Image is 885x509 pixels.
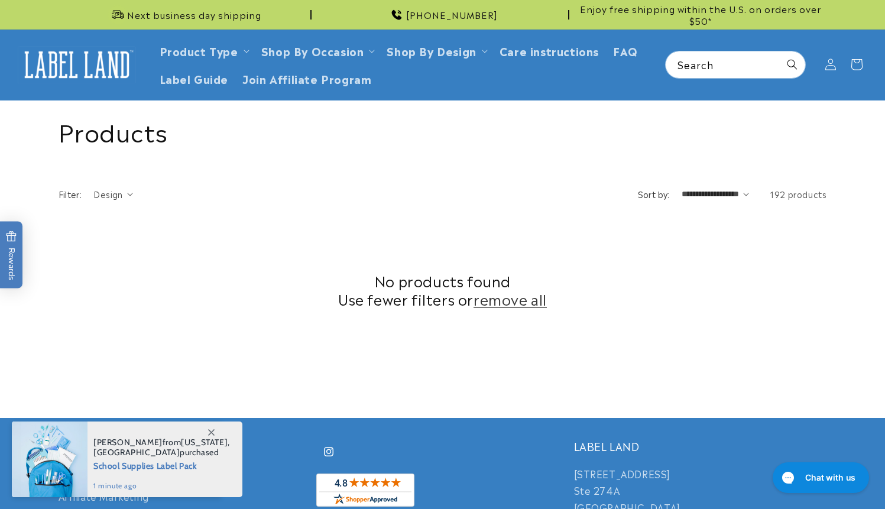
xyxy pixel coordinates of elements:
[160,43,238,59] a: Product Type
[93,481,230,491] span: 1 minute ago
[638,188,670,200] label: Sort by:
[59,115,827,146] h1: Products
[160,72,229,85] span: Label Guide
[18,46,136,83] img: Label Land
[181,437,228,448] span: [US_STATE]
[380,37,492,64] summary: Shop By Design
[261,44,364,57] span: Shop By Occasion
[387,43,476,59] a: Shop By Design
[93,458,230,472] span: School Supplies Label Pack
[316,474,414,507] img: Customer Reviews
[93,447,180,458] span: [GEOGRAPHIC_DATA]
[6,231,17,280] span: Rewards
[14,42,141,87] a: Label Land
[235,64,378,92] a: Join Affiliate Program
[613,44,638,57] span: FAQ
[153,64,236,92] a: Label Guide
[779,51,805,77] button: Search
[93,437,230,458] span: from , purchased
[500,44,599,57] span: Care instructions
[93,437,163,448] span: [PERSON_NAME]
[254,37,380,64] summary: Shop By Occasion
[153,37,254,64] summary: Product Type
[574,3,827,26] span: Enjoy free shipping within the U.S. on orders over $50*
[406,9,498,21] span: [PHONE_NUMBER]
[770,188,826,200] span: 192 products
[574,439,827,453] h2: LABEL LAND
[474,290,547,308] a: remove all
[59,188,82,200] h2: Filter:
[93,188,122,200] span: Design
[242,72,371,85] span: Join Affiliate Program
[767,458,873,497] iframe: Gorgias live chat messenger
[127,9,261,21] span: Next business day shipping
[59,271,827,308] h2: No products found Use fewer filters or
[93,188,133,200] summary: Design (0 selected)
[606,37,645,64] a: FAQ
[492,37,606,64] a: Care instructions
